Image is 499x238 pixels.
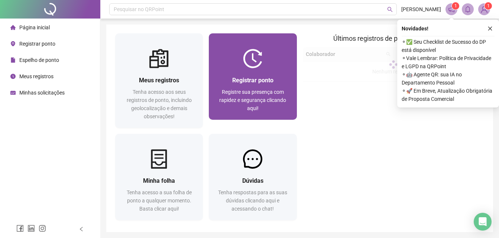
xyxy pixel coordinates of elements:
span: Espelho de ponto [19,57,59,63]
sup: 1 [452,2,459,10]
span: Dúvidas [242,177,263,184]
span: Página inicial [19,24,50,30]
span: ⚬ 🚀 Em Breve, Atualização Obrigatória de Proposta Comercial [402,87,495,103]
a: Minha folhaTenha acesso a sua folha de ponto a qualquer momento. Basta clicar aqui! [115,134,203,220]
span: Tenha respostas para as suas dúvidas clicando aqui e acessando o chat! [218,189,287,212]
span: Registre sua presença com rapidez e segurança clicando aqui! [219,89,286,111]
span: facebook [16,225,24,232]
img: 89417 [479,4,490,15]
span: instagram [39,225,46,232]
div: Open Intercom Messenger [474,213,492,231]
span: home [10,25,16,30]
span: bell [464,6,471,13]
span: Registrar ponto [232,77,273,84]
span: Tenha acesso a sua folha de ponto a qualquer momento. Basta clicar aqui! [127,189,192,212]
a: Registrar pontoRegistre sua presença com rapidez e segurança clicando aqui! [209,33,297,120]
span: Novidades ! [402,24,428,33]
sup: Atualize o seu contato no menu Meus Dados [485,2,492,10]
span: clock-circle [10,74,16,79]
span: ⚬ Vale Lembrar: Política de Privacidade e LGPD na QRPoint [402,54,495,70]
span: ⚬ ✅ Seu Checklist de Sucesso do DP está disponível [402,38,495,54]
span: close [487,26,493,31]
span: file [10,57,16,63]
span: notification [448,6,455,13]
span: [PERSON_NAME] [401,5,441,13]
span: 1 [487,3,490,9]
span: search [387,7,393,12]
a: Meus registrosTenha acesso aos seus registros de ponto, incluindo geolocalização e demais observa... [115,33,203,128]
span: Meus registros [19,73,54,79]
span: environment [10,41,16,46]
span: Minha folha [143,177,175,184]
a: DúvidasTenha respostas para as suas dúvidas clicando aqui e acessando o chat! [209,134,297,220]
span: 1 [454,3,457,9]
span: Registrar ponto [19,41,55,47]
span: left [79,227,84,232]
span: Últimos registros de ponto sincronizados [333,34,453,42]
span: ⚬ 🤖 Agente QR: sua IA no Departamento Pessoal [402,70,495,87]
span: Tenha acesso aos seus registros de ponto, incluindo geolocalização e demais observações! [127,89,192,119]
span: schedule [10,90,16,95]
span: Minhas solicitações [19,90,65,96]
span: Meus registros [139,77,179,84]
span: linkedin [27,225,35,232]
